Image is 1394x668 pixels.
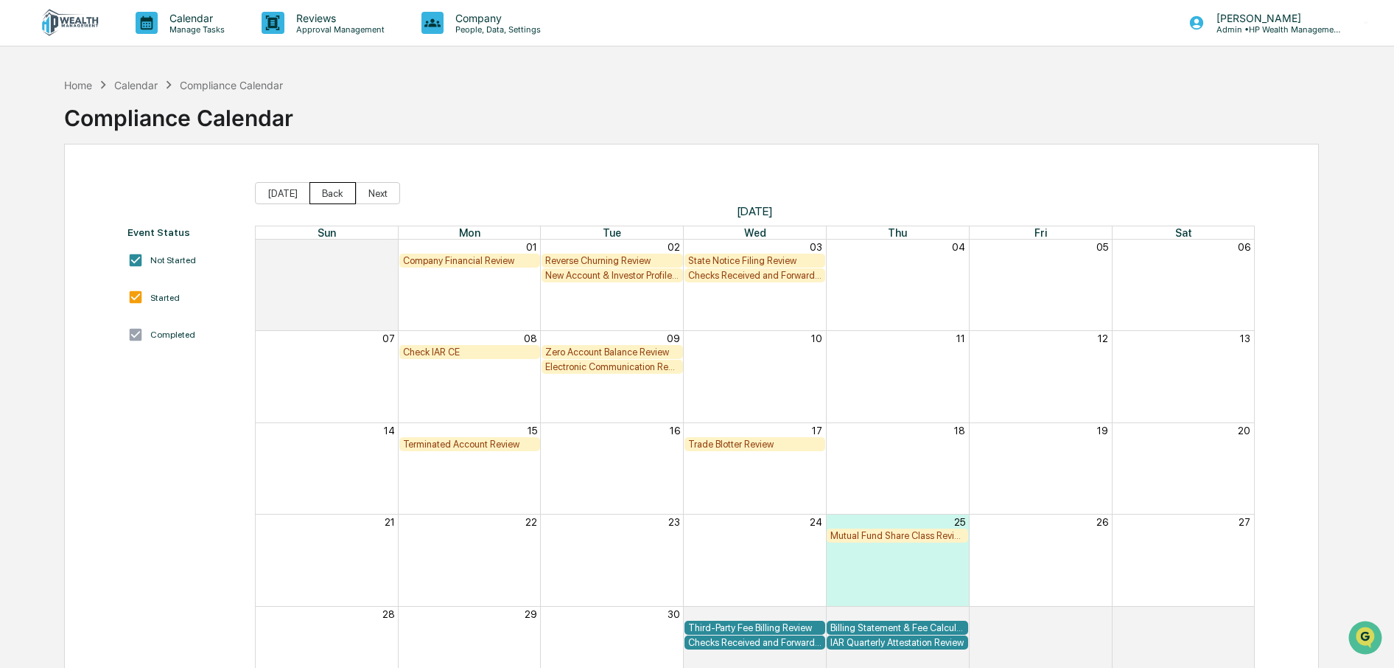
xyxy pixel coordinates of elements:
[528,425,537,436] button: 15
[953,608,965,620] button: 02
[688,622,822,633] div: Third-Party Fee Billing Review
[284,12,392,24] p: Reviews
[1239,516,1250,528] button: 27
[356,182,400,204] button: Next
[954,516,965,528] button: 25
[545,270,679,281] div: New Account & Investor Profile Review
[403,439,537,450] div: Terminated Account Review
[830,637,964,648] div: IAR Quarterly Attestation Review
[667,333,680,344] button: 09
[255,204,1255,218] span: [DATE]
[545,361,679,372] div: Electronic Communication Review
[255,182,310,204] button: [DATE]
[384,425,395,436] button: 14
[1347,619,1387,659] iframe: Open customer support
[50,113,242,128] div: Start new chat
[956,333,965,344] button: 11
[385,241,395,253] button: 31
[1240,333,1250,344] button: 13
[1237,608,1250,620] button: 04
[1205,24,1342,35] p: Admin • HP Wealth Management, LLC
[251,117,268,135] button: Start new chat
[525,516,537,528] button: 22
[127,226,240,238] div: Event Status
[158,12,232,24] p: Calendar
[744,226,766,239] span: Wed
[15,113,41,139] img: 1746055101610-c473b297-6a78-478c-a979-82029cc54cd1
[954,425,965,436] button: 18
[1034,226,1047,239] span: Fri
[1098,333,1108,344] button: 12
[35,9,106,37] img: logo
[688,270,822,281] div: Checks Received and Forwarded Log
[158,24,232,35] p: Manage Tasks
[150,330,195,340] div: Completed
[64,93,293,131] div: Compliance Calendar
[385,516,395,528] button: 21
[50,128,186,139] div: We're available if you need us!
[107,187,119,199] div: 🗄️
[603,226,621,239] span: Tue
[150,255,196,265] div: Not Started
[180,79,283,91] div: Compliance Calendar
[1097,425,1108,436] button: 19
[104,249,178,261] a: Powered byPylon
[309,182,356,204] button: Back
[15,215,27,227] div: 🔎
[147,250,178,261] span: Pylon
[444,24,548,35] p: People, Data, Settings
[15,31,268,55] p: How can we help?
[29,186,95,201] span: Preclearance
[444,12,548,24] p: Company
[122,186,183,201] span: Attestations
[318,226,336,239] span: Sun
[545,347,679,358] div: Zero Account Balance Review
[9,180,101,206] a: 🖐️Preclearance
[668,608,680,620] button: 30
[1238,241,1250,253] button: 06
[1175,226,1192,239] span: Sat
[114,79,158,91] div: Calendar
[810,241,822,253] button: 03
[668,516,680,528] button: 23
[403,255,537,266] div: Company Financial Review
[688,439,822,450] div: Trade Blotter Review
[888,226,907,239] span: Thu
[29,214,93,229] span: Data Lookup
[382,333,395,344] button: 07
[526,241,537,253] button: 01
[1096,516,1108,528] button: 26
[1096,241,1108,253] button: 05
[688,637,822,648] div: Checks Received and Forwarded Log
[403,347,537,358] div: Check IAR CE
[284,24,392,35] p: Approval Management
[15,187,27,199] div: 🖐️
[525,608,537,620] button: 29
[668,241,680,253] button: 02
[810,516,822,528] button: 24
[1205,12,1342,24] p: [PERSON_NAME]
[811,608,822,620] button: 01
[952,241,965,253] button: 04
[545,255,679,266] div: Reverse Churning Review
[382,608,395,620] button: 28
[812,425,822,436] button: 17
[64,79,92,91] div: Home
[101,180,189,206] a: 🗄️Attestations
[670,425,680,436] button: 16
[1096,608,1108,620] button: 03
[459,226,480,239] span: Mon
[524,333,537,344] button: 08
[9,208,99,234] a: 🔎Data Lookup
[830,530,964,541] div: Mutual Fund Share Class Review
[150,293,180,303] div: Started
[830,622,964,633] div: Billing Statement & Fee Calculations Report Review
[811,333,822,344] button: 10
[688,255,822,266] div: State Notice Filing Review
[1238,425,1250,436] button: 20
